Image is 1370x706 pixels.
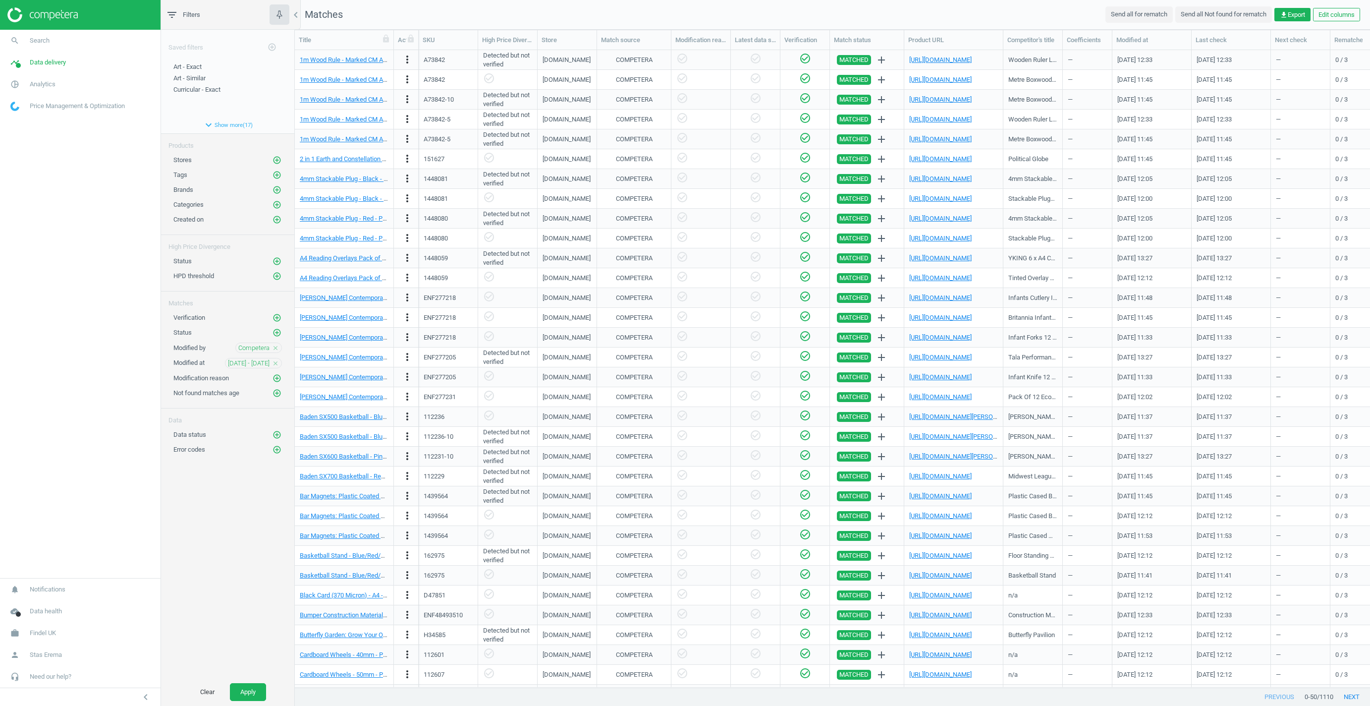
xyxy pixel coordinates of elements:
i: add_circle_outline [273,374,281,383]
span: Notifications [30,585,65,594]
button: add [873,71,890,88]
div: Store [542,36,593,45]
button: Send all Not found for rematch [1175,6,1272,22]
button: add [873,250,890,267]
i: add_circle_outline [273,257,281,266]
button: add [873,111,890,128]
button: add [873,528,890,544]
button: add_circle_outline [272,170,282,180]
a: [URL][DOMAIN_NAME][PERSON_NAME] [909,413,1019,420]
span: Stas Erema [30,650,62,659]
i: add [876,332,887,344]
i: more_vert [401,470,413,482]
div: [DATE] 12:33 [1197,51,1265,68]
i: more_vert [401,192,413,204]
a: [URL][DOMAIN_NAME] [909,96,972,103]
i: add [876,570,887,582]
div: Match status [834,36,900,45]
a: [URL][DOMAIN_NAME] [909,472,972,480]
i: add [876,114,887,125]
button: more_vert [401,609,413,622]
button: more_vert [401,113,413,126]
i: chevron_left [290,9,302,21]
button: more_vert [401,351,413,364]
span: Art - Similar [173,74,206,82]
a: [URL][DOMAIN_NAME] [909,591,972,599]
i: more_vert [401,133,413,145]
button: add_circle_outline [272,328,282,338]
button: add [873,349,890,366]
i: add [876,609,887,621]
span: Search [30,36,50,45]
i: more_vert [401,529,413,541]
a: Basketball Stand - Blue/Red/White 1 Each [300,572,417,579]
div: Title [299,36,389,45]
i: person [5,646,24,664]
i: more_vert [401,450,413,462]
div: grid [295,50,1370,687]
button: add [873,270,890,287]
button: add [873,210,890,227]
i: add_circle_outline [273,272,281,281]
a: [URL][DOMAIN_NAME] [909,274,972,282]
i: cloud_done [5,602,24,621]
i: more_vert [401,411,413,422]
a: Baden SX700 Basketball - Red/Black - Size 7 1 Each [300,472,445,480]
i: search [5,31,24,50]
i: add [876,431,887,443]
i: more_vert [401,311,413,323]
button: add [873,409,890,425]
a: Black Card (370 Micron) - A4 - Pack of 100 100 Pack [300,591,446,599]
span: Need our help? [30,672,71,681]
i: add [876,54,887,66]
button: Send all for rematch [1105,6,1173,22]
div: Detected but not verified [483,51,532,68]
button: add [873,468,890,485]
button: more_vert [401,173,413,185]
button: more_vert [401,490,413,503]
i: more_vert [401,212,413,224]
a: Butterfly Garden: Grow Your Own Butterflies kit 1 Each [300,631,450,639]
a: 4mm Stackable Plug - Red - Pack of 10 10 Pack [300,215,433,222]
div: Saved filters [161,30,294,58]
button: more_vert [401,371,413,384]
i: more_vert [401,331,413,343]
i: check_circle_outline [483,72,495,84]
button: add_circle_outline [272,185,282,195]
button: add [873,190,890,207]
i: more_vert [401,93,413,105]
a: 1m Wood Rule - Marked CM And MM 5 Pack [300,116,423,123]
i: add [876,510,887,522]
button: more_vert [401,589,413,602]
i: check_circle_outline [676,72,688,84]
a: [URL][DOMAIN_NAME] [909,135,972,143]
i: add [876,312,887,324]
a: Baden SX600 Basketball - Pink/Black - Size 6 10 Pack [300,453,450,460]
i: add_circle_outline [273,389,281,398]
a: [URL][DOMAIN_NAME] [909,631,972,639]
button: add [873,369,890,386]
button: expand_moreShow more(17) [161,117,294,133]
a: [URL][DOMAIN_NAME] [909,334,972,341]
i: headset_mic [5,667,24,686]
i: more_vert [401,54,413,65]
a: Bar Magnets: Plastic Coated Ceramic 2 Pack [300,532,425,539]
i: more_vert [401,173,413,184]
button: more_vert [401,93,413,106]
i: pie_chart_outlined [5,75,24,94]
a: [URL][DOMAIN_NAME] [909,492,972,500]
div: Coefficients [1067,36,1108,45]
button: more_vert [401,192,413,205]
span: MATCHED [839,75,869,85]
div: [DATE] 11:45 [1197,71,1265,88]
a: 1m Wood Rule - Marked CM And MM 1 Each [300,56,423,63]
button: more_vert [401,450,413,463]
span: Data health [30,607,62,616]
a: [URL][DOMAIN_NAME] [909,512,972,520]
button: add_circle_outline [272,256,282,266]
i: expand_more [203,119,215,131]
button: more_vert [401,311,413,324]
a: [URL][DOMAIN_NAME] [909,76,972,83]
a: [URL][DOMAIN_NAME] [909,116,972,123]
a: [PERSON_NAME] Contemporary Fork - Child - 150mm - Pack of 12 12 Pack [300,334,506,341]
